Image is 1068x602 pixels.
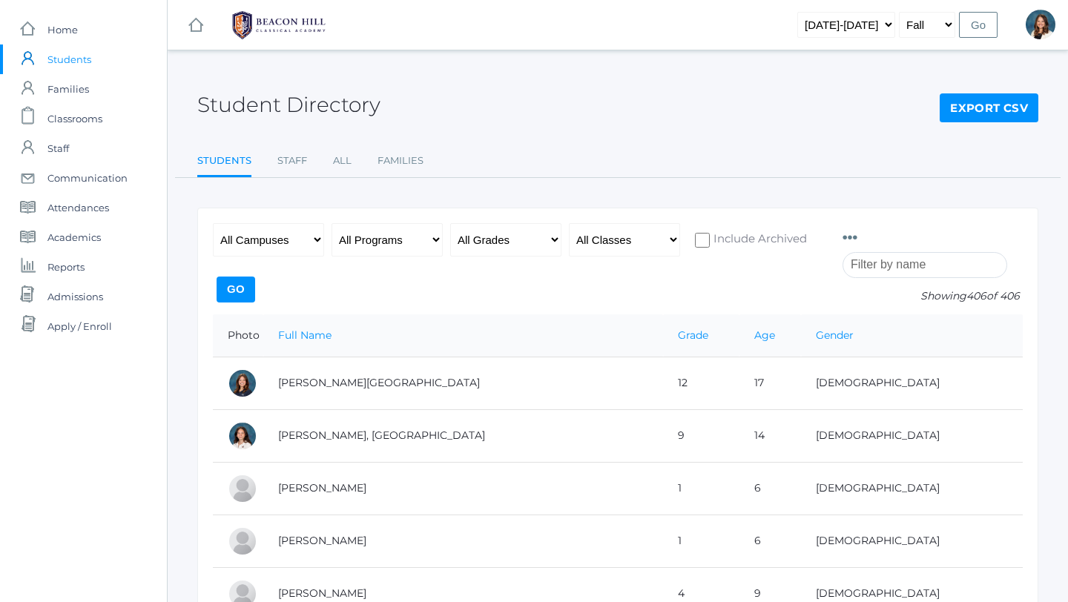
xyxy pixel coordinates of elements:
[710,231,807,249] span: Include Archived
[47,193,109,222] span: Attendances
[197,93,380,116] h2: Student Directory
[47,104,102,133] span: Classrooms
[663,357,739,409] td: 12
[678,328,708,342] a: Grade
[663,409,739,462] td: 9
[378,146,423,176] a: Families
[228,526,257,556] div: Grayson Abrea
[228,421,257,451] div: Phoenix Abdulla
[228,474,257,503] div: Dominic Abrea
[663,462,739,515] td: 1
[739,515,801,567] td: 6
[940,93,1038,123] a: Export CSV
[223,7,334,44] img: BHCALogos-05-308ed15e86a5a0abce9b8dd61676a3503ac9727e845dece92d48e8588c001991.png
[663,515,739,567] td: 1
[801,515,1023,567] td: [DEMOGRAPHIC_DATA]
[47,282,103,311] span: Admissions
[1026,10,1055,39] div: Teresa Deutsch
[213,314,263,357] th: Photo
[333,146,352,176] a: All
[47,44,91,74] span: Students
[263,409,663,462] td: [PERSON_NAME], [GEOGRAPHIC_DATA]
[47,133,69,163] span: Staff
[739,462,801,515] td: 6
[739,409,801,462] td: 14
[47,163,128,193] span: Communication
[843,288,1023,304] p: Showing of 406
[801,409,1023,462] td: [DEMOGRAPHIC_DATA]
[959,12,998,38] input: Go
[739,357,801,409] td: 17
[47,311,112,341] span: Apply / Enroll
[228,368,257,398] div: Charlotte Abdulla
[263,462,663,515] td: [PERSON_NAME]
[278,328,332,342] a: Full Name
[277,146,307,176] a: Staff
[816,328,854,342] a: Gender
[47,222,101,252] span: Academics
[801,357,1023,409] td: [DEMOGRAPHIC_DATA]
[217,277,255,302] input: Go
[843,252,1007,278] input: Filter by name
[263,515,663,567] td: [PERSON_NAME]
[263,357,663,409] td: [PERSON_NAME][GEOGRAPHIC_DATA]
[47,252,85,282] span: Reports
[695,233,710,248] input: Include Archived
[197,146,251,178] a: Students
[966,289,986,302] span: 406
[47,15,78,44] span: Home
[754,328,775,342] a: Age
[801,462,1023,515] td: [DEMOGRAPHIC_DATA]
[47,74,89,104] span: Families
